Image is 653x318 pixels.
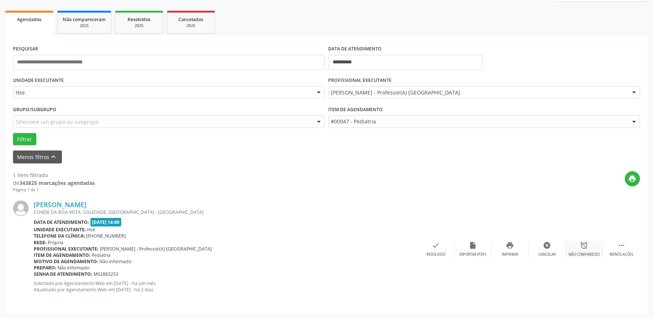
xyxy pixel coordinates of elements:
[16,118,99,126] span: Selecione um grupo ou subgrupo
[88,226,96,233] span: Hse
[34,209,418,215] div: CONDE DA BOA VISTA, SOLEDADE, [GEOGRAPHIC_DATA] - [GEOGRAPHIC_DATA]
[460,252,487,257] div: Exportar (PDF)
[329,43,382,55] label: DATA DE ATENDIMENTO
[331,118,625,125] span: #00047 - Pediatria
[172,23,210,29] div: 2025
[331,89,625,96] span: [PERSON_NAME] - Professor(A) [GEOGRAPHIC_DATA]
[63,16,106,23] span: Não compareceram
[329,75,392,86] label: PROFISSIONAL EXECUTANTE
[502,252,518,257] div: Imprimir
[17,16,42,23] span: Agendados
[90,218,122,226] span: [DATE] 14:00
[538,252,556,257] div: Cancelar
[179,16,204,23] span: Cancelados
[13,75,64,86] label: UNIDADE EXECUTANTE
[94,271,119,277] span: M02883253
[329,104,383,115] label: Item de agendamento
[580,241,588,249] i: alarm_off
[34,201,86,209] a: [PERSON_NAME]
[50,153,58,161] i: keyboard_arrow_up
[432,241,440,249] i: check
[16,89,310,96] span: Hse
[100,258,132,265] span: Não informado
[13,133,36,146] button: Filtrar
[92,252,111,258] span: Pediatria
[34,233,85,239] b: Telefone da clínica:
[19,179,95,186] strong: 343825 marcações agendadas
[13,179,95,187] div: de
[34,246,99,252] b: Profissional executante:
[34,265,56,271] b: Preparo:
[13,150,62,163] button: Menos filtroskeyboard_arrow_up
[34,280,418,293] p: Solicitado por Agendamento Web em [DATE] - há um mês Atualizado por Agendamento Web em [DATE] - h...
[34,252,90,258] b: Item de agendamento:
[543,241,551,249] i: cancel
[58,265,90,271] span: Não informado
[13,201,29,216] img: img
[34,258,98,265] b: Motivo de agendamento:
[63,23,106,29] div: 2025
[34,239,47,246] b: Rede:
[34,271,92,277] b: Senha de atendimento:
[121,23,158,29] div: 2025
[568,252,600,257] div: Não compareceu
[128,16,151,23] span: Resolvidos
[86,233,126,239] span: [PHONE_NUMBER]
[13,43,38,55] label: PESQUISAR
[13,104,56,115] label: Grupo/Subgrupo
[13,171,95,179] div: 1 item filtrado
[610,252,633,257] div: Menos ações
[506,241,514,249] i: print
[13,187,95,193] div: Página 1 de 1
[426,252,445,257] div: Resolvido
[617,241,626,249] i: 
[34,219,89,225] b: Data de atendimento:
[34,226,86,233] b: Unidade executante:
[629,175,637,183] i: print
[469,241,477,249] i: insert_drive_file
[100,246,212,252] span: [PERSON_NAME] - Professor(A) [GEOGRAPHIC_DATA]
[48,239,64,246] span: Própria
[625,171,640,186] button: print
